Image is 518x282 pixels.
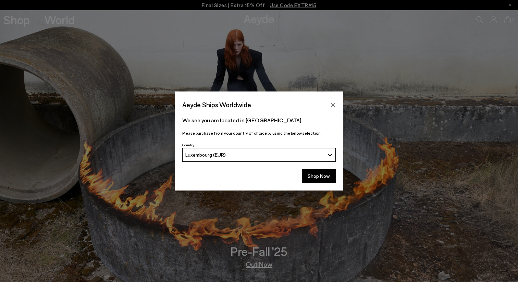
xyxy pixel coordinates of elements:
p: Please purchase from your country of choice by using the below selection: [182,130,336,136]
span: Luxembourg (EUR) [185,152,226,158]
button: Close [328,100,338,110]
button: Shop Now [302,169,336,183]
span: Aeyde Ships Worldwide [182,99,251,111]
span: Country [182,143,194,147]
p: We see you are located in [GEOGRAPHIC_DATA] [182,116,336,124]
